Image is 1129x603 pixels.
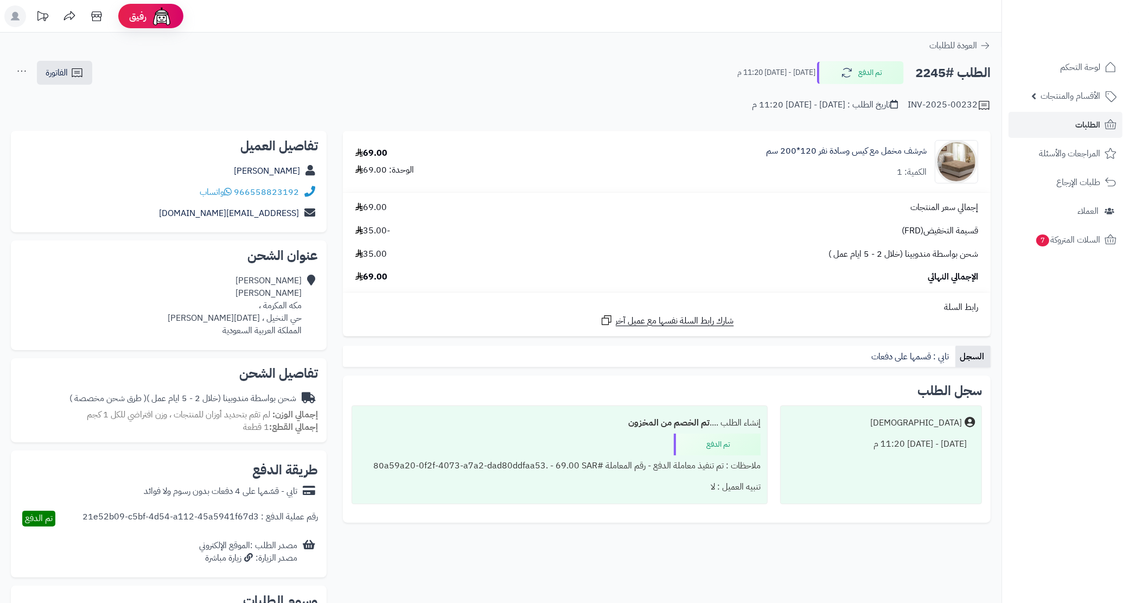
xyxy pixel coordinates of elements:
a: السجل [955,346,991,367]
h3: سجل الطلب [917,384,982,397]
span: 35.00 [355,248,387,261]
h2: تفاصيل الشحن [20,367,318,380]
div: [PERSON_NAME] [PERSON_NAME] مكه المكرمة ، حي النخيل ، [DATE][PERSON_NAME] المملكة العربية السعودية [168,275,302,337]
div: تابي - قسّمها على 4 دفعات بدون رسوم ولا فوائد [144,485,297,498]
div: مصدر الزيارة: زيارة مباشرة [199,552,297,564]
span: ( طرق شحن مخصصة ) [69,392,146,405]
span: -35.00 [355,225,390,237]
div: تاريخ الطلب : [DATE] - [DATE] 11:20 م [752,99,898,111]
div: مصدر الطلب :الموقع الإلكتروني [199,539,297,564]
span: 69.00 [355,271,387,283]
a: المراجعات والأسئلة [1009,141,1122,167]
a: شارك رابط السلة نفسها مع عميل آخر [600,314,734,327]
span: شارك رابط السلة نفسها مع عميل آخر [616,315,734,327]
a: 966558823192 [234,186,299,199]
div: رابط السلة [347,301,986,314]
h2: طريقة الدفع [252,464,318,477]
span: إجمالي سعر المنتجات [910,201,978,214]
strong: إجمالي القطع: [269,421,318,434]
span: الطلبات [1075,117,1100,132]
div: ملاحظات : تم تنفيذ معاملة الدفع - رقم المعاملة #80a59a20-0f2f-4073-a7a2-dad80ddfaa53. - 69.00 SAR [359,455,761,477]
span: المراجعات والأسئلة [1039,146,1100,161]
h2: تفاصيل العميل [20,139,318,153]
a: طلبات الإرجاع [1009,169,1122,195]
strong: إجمالي الوزن: [272,408,318,421]
span: الإجمالي النهائي [928,271,978,283]
div: شحن بواسطة مندوبينا (خلال 2 - 5 ايام عمل ) [69,392,296,405]
span: الأقسام والمنتجات [1041,88,1100,104]
a: العودة للطلبات [929,39,991,52]
div: تم الدفع [674,434,761,455]
a: [PERSON_NAME] [234,164,300,177]
span: شحن بواسطة مندوبينا (خلال 2 - 5 ايام عمل ) [828,248,978,261]
h2: عنوان الشحن [20,249,318,262]
a: الفاتورة [37,61,92,85]
a: واتساب [200,186,232,199]
span: لوحة التحكم [1060,60,1100,75]
a: تابي : قسمها على دفعات [867,346,955,367]
a: الطلبات [1009,112,1122,138]
span: رفيق [129,10,146,23]
span: تم الدفع [25,512,53,525]
div: [DATE] - [DATE] 11:20 م [787,434,975,455]
a: العملاء [1009,198,1122,224]
div: رقم عملية الدفع : 21e52b09-c5bf-4d54-a112-45a5941f67d3 [82,511,318,526]
a: تحديثات المنصة [29,5,56,30]
span: الفاتورة [46,66,68,79]
a: شرشف مخمل مع كيس وسادة نفر 120*200 سم [766,145,927,157]
b: تم الخصم من المخزون [628,416,710,429]
span: 69.00 [355,201,387,214]
div: إنشاء الطلب .... [359,412,761,434]
a: السلات المتروكة7 [1009,227,1122,253]
div: [DEMOGRAPHIC_DATA] [870,417,962,429]
div: تنبيه العميل : لا [359,477,761,498]
div: INV-2025-00232 [908,99,991,112]
button: تم الدفع [817,61,904,84]
span: السلات المتروكة [1035,232,1100,247]
img: ai-face.png [151,5,173,27]
div: الكمية: 1 [897,166,927,179]
div: الوحدة: 69.00 [355,164,414,176]
h2: الطلب #2245 [915,62,991,84]
a: [EMAIL_ADDRESS][DOMAIN_NAME] [159,207,299,220]
span: العملاء [1077,204,1099,219]
div: 69.00 [355,147,387,160]
span: لم تقم بتحديد أوزان للمنتجات ، وزن افتراضي للكل 1 كجم [87,408,270,421]
span: قسيمة التخفيض(FRD) [902,225,978,237]
span: العودة للطلبات [929,39,977,52]
span: 7 [1036,234,1049,246]
small: 1 قطعة [243,421,318,434]
span: طلبات الإرجاع [1056,175,1100,190]
a: لوحة التحكم [1009,54,1122,80]
img: 1733126969-GLENDA-20-90x90.jpg [935,140,978,183]
small: [DATE] - [DATE] 11:20 م [737,67,815,78]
